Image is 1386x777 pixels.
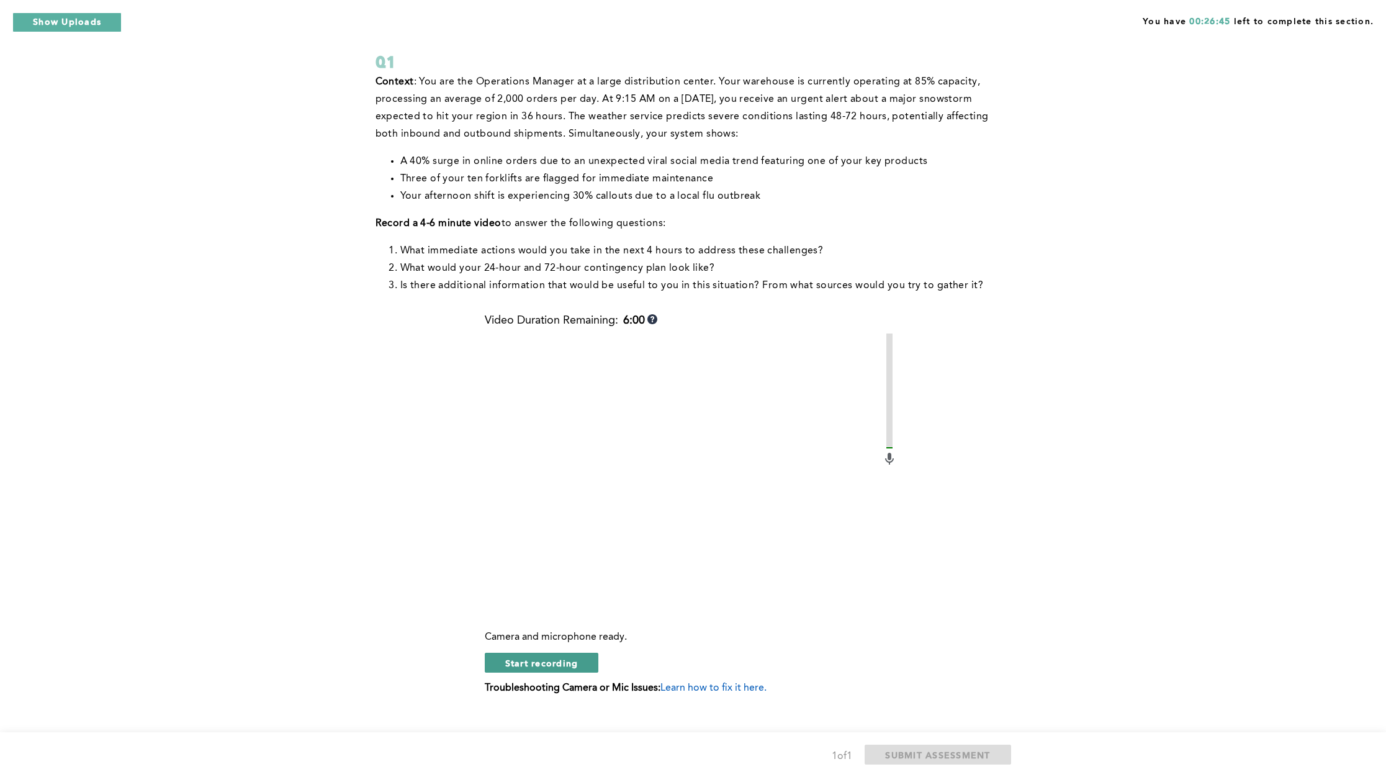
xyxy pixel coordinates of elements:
li: Your afternoon shift is experiencing 30% callouts due to a local flu outbreak [400,188,1006,205]
span: Start recording [505,657,578,669]
p: to answer the following questions: [376,215,1006,232]
span: You have left to complete this section. [1143,12,1374,28]
strong: Record a 4-6 minute video [376,219,502,229]
b: Troubleshooting Camera or Mic Issues: [485,683,660,693]
li: Three of your ten forklifts are flagged for immediate maintenance [400,170,1006,188]
span: 00:26:45 [1189,17,1230,26]
p: : You are the Operations Manager at a large distribution center. Your warehouse is currently oper... [376,73,1006,143]
button: Start recording [485,653,599,673]
li: A 40% surge in online orders due to an unexpected viral social media trend featuring one of your ... [400,153,1006,170]
div: Q1 [376,51,1006,73]
div: 1 of 1 [832,748,852,765]
li: What would your 24-hour and 72-hour contingency plan look like? [400,260,1006,277]
button: Show Uploads [12,12,122,32]
span: SUBMIT ASSESSMENT [885,749,990,761]
strong: Context [376,77,414,87]
li: What immediate actions would you take in the next 4 hours to address these challenges? [400,242,1006,260]
li: Is there additional information that would be useful to you in this situation? From what sources ... [400,277,1006,294]
div: Video Duration Remaining: [485,314,657,327]
button: SUBMIT ASSESSMENT [865,745,1010,765]
div: Camera and microphone ready. [485,632,897,643]
b: 6:00 [623,314,645,327]
span: Learn how to fix it here. [660,683,767,693]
